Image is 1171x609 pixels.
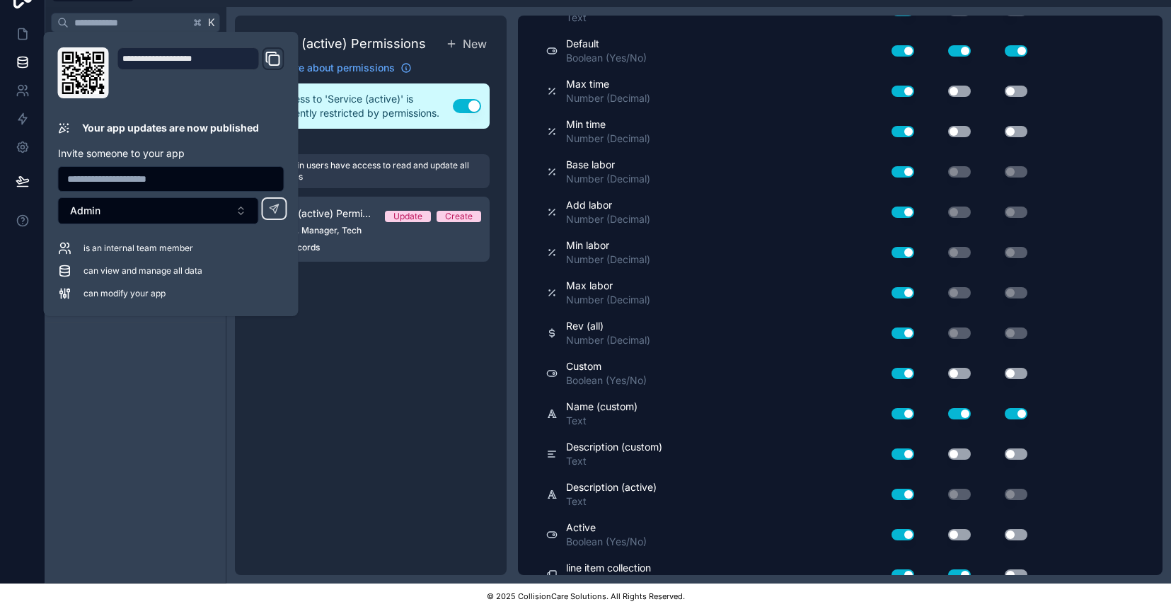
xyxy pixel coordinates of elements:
a: Service (active) Permission 1UpdateCreateShop, Manager, TechAll records [252,197,490,262]
span: line item collection [566,561,651,575]
span: Learn more about permissions [252,61,395,75]
span: Add labor [566,198,650,212]
span: Default [566,37,647,51]
span: Max labor [566,279,650,293]
span: Min time [566,117,650,132]
span: Number (Decimal) [566,253,650,267]
span: Admin [70,204,100,218]
span: Description (active) [566,480,657,494]
p: Your app updates are now published [82,121,259,135]
span: can modify your app [83,288,166,299]
span: Text [566,494,657,509]
span: Number (Decimal) [566,91,650,105]
span: Access to 'Service (active)' is currently restricted by permissions. [276,92,453,120]
span: Rev (all) [566,319,650,333]
div: Domain and Custom Link [117,47,284,98]
span: can view and manage all data [83,265,202,277]
span: Description (custom) [566,440,662,454]
span: Boolean (Yes/No) [566,373,647,388]
span: Text [566,454,662,468]
span: Number (Decimal) [566,333,650,347]
span: Custom [566,359,647,373]
span: Max time [566,77,650,91]
span: Name (custom) [566,400,638,414]
div: Create [445,211,473,222]
p: Admin users have access to read and update all tables [279,160,478,182]
p: Invite someone to your app [58,146,284,161]
span: Text [566,414,638,428]
h1: Service (active) Permissions [252,34,426,54]
span: Number (Decimal) [566,132,650,146]
div: Update [393,211,422,222]
a: Learn more about permissions [252,61,412,75]
div: Shop, Manager, Tech [260,225,481,236]
span: Number (Decimal) [566,212,650,226]
span: Boolean (Yes/No) [566,535,647,549]
span: Line Item [566,575,651,589]
span: New [463,35,487,52]
button: New [443,33,490,55]
span: is an internal team member [83,243,193,254]
span: Min labor [566,238,650,253]
span: Service (active) Permission 1 [260,207,374,221]
span: Number (Decimal) [566,293,650,307]
span: K [207,18,217,28]
span: Active [566,521,647,535]
span: Base labor [566,158,650,172]
span: Text [566,11,618,25]
span: Boolean (Yes/No) [566,51,647,65]
span: Number (Decimal) [566,172,650,186]
button: Select Button [58,197,259,224]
